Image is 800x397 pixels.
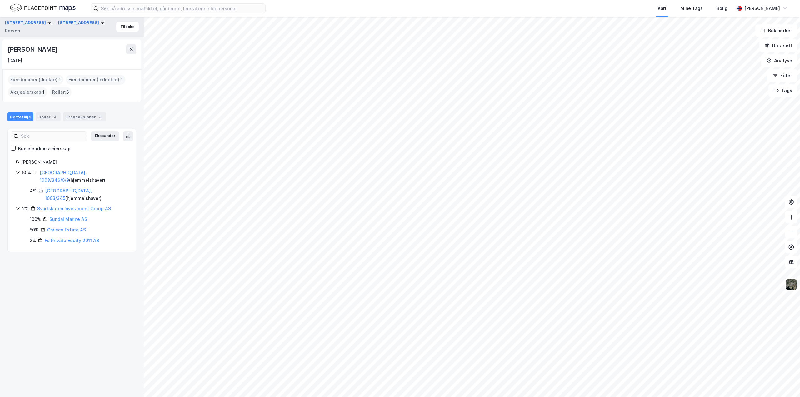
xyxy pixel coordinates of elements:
[5,27,20,35] div: Person
[21,158,128,166] div: [PERSON_NAME]
[761,54,797,67] button: Analyse
[66,75,125,85] div: Eiendommer (Indirekte) :
[36,112,61,121] div: Roller
[97,114,103,120] div: 3
[785,279,797,290] img: 9k=
[768,84,797,97] button: Tags
[52,19,56,27] div: ...
[717,5,727,12] div: Bolig
[30,237,36,244] div: 2%
[47,227,86,232] a: Chrisco Estate AS
[45,187,128,202] div: ( hjemmelshaver )
[759,39,797,52] button: Datasett
[680,5,703,12] div: Mine Tags
[98,4,265,13] input: Søk på adresse, matrikkel, gårdeiere, leietakere eller personer
[18,132,87,141] input: Søk
[30,216,41,223] div: 100%
[45,188,92,201] a: [GEOGRAPHIC_DATA], 1003/345
[50,87,72,97] div: Roller :
[58,20,100,26] button: [STREET_ADDRESS]
[30,187,37,195] div: 4%
[7,44,59,54] div: [PERSON_NAME]
[769,367,800,397] iframe: Chat Widget
[37,206,111,211] a: Svartskuren Investment Group AS
[91,131,119,141] button: Ekspander
[8,87,47,97] div: Aksjeeierskap :
[22,169,31,176] div: 50%
[66,88,69,96] span: 3
[7,112,33,121] div: Portefølje
[18,145,71,152] div: Kun eiendoms-eierskap
[45,238,99,243] a: Fo Private Equity 2011 AS
[7,57,22,64] div: [DATE]
[40,170,87,183] a: [GEOGRAPHIC_DATA], 1003/346/0/9
[121,76,123,83] span: 1
[40,169,128,184] div: ( hjemmelshaver )
[49,216,87,222] a: Sundal Marine AS
[767,69,797,82] button: Filter
[5,19,47,27] button: [STREET_ADDRESS]
[116,22,139,32] button: Tilbake
[744,5,780,12] div: [PERSON_NAME]
[63,112,106,121] div: Transaksjoner
[42,88,45,96] span: 1
[10,3,76,14] img: logo.f888ab2527a4732fd821a326f86c7f29.svg
[755,24,797,37] button: Bokmerker
[658,5,667,12] div: Kart
[8,75,63,85] div: Eiendommer (direkte) :
[30,226,39,234] div: 50%
[22,205,29,212] div: 2%
[59,76,61,83] span: 1
[52,114,58,120] div: 3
